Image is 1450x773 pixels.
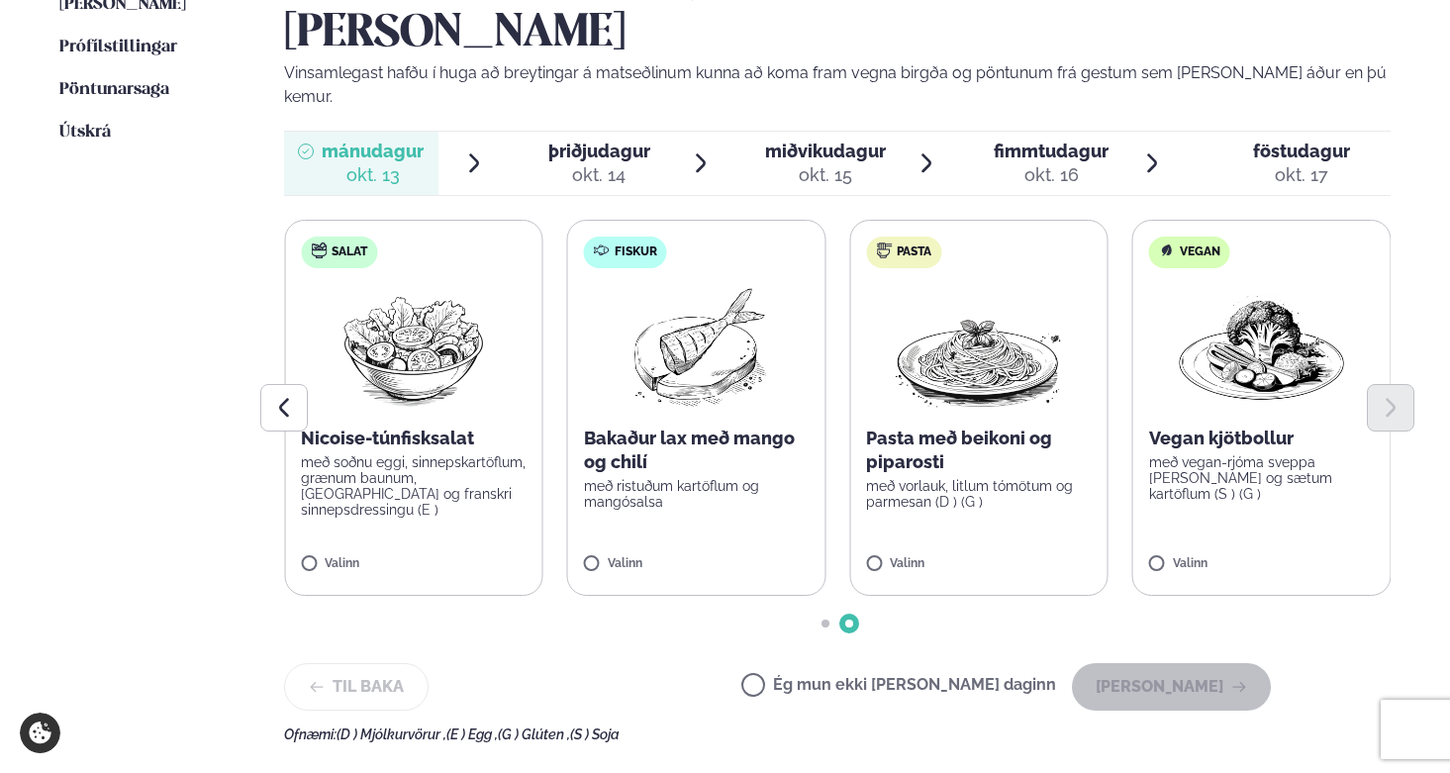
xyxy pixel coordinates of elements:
[548,141,650,161] span: þriðjudagur
[548,163,650,187] div: okt. 14
[994,163,1109,187] div: okt. 16
[822,620,829,628] span: Go to slide 1
[1367,384,1414,432] button: Next slide
[994,141,1109,161] span: fimmtudagur
[1149,427,1375,450] p: Vegan kjötbollur
[59,78,169,102] a: Pöntunarsaga
[311,242,327,258] img: salad.svg
[498,726,570,742] span: (G ) Glúten ,
[301,454,527,518] p: með soðnu eggi, sinnepskartöflum, grænum baunum, [GEOGRAPHIC_DATA] og franskri sinnepsdressingu (E )
[59,81,169,98] span: Pöntunarsaga
[332,244,367,260] span: Salat
[301,427,527,450] p: Nicoise-túnfisksalat
[59,124,111,141] span: Útskrá
[1253,141,1350,161] span: föstudagur
[765,163,886,187] div: okt. 15
[20,713,60,753] a: Cookie settings
[892,284,1066,411] img: Spagetti.png
[609,284,784,411] img: Fish.png
[59,39,177,55] span: Prófílstillingar
[1253,163,1350,187] div: okt. 17
[1072,663,1271,711] button: [PERSON_NAME]
[284,726,1391,742] div: Ofnæmi:
[584,478,810,510] p: með ristuðum kartöflum og mangósalsa
[1159,242,1175,258] img: Vegan.svg
[284,663,429,711] button: Til baka
[876,242,892,258] img: pasta.svg
[59,121,111,145] a: Útskrá
[59,36,177,59] a: Prófílstillingar
[326,284,501,411] img: Salad.png
[322,141,424,161] span: mánudagur
[337,726,446,742] span: (D ) Mjólkurvörur ,
[570,726,620,742] span: (S ) Soja
[845,620,853,628] span: Go to slide 2
[1149,454,1375,502] p: með vegan-rjóma sveppa [PERSON_NAME] og sætum kartöflum (S ) (G )
[1180,244,1220,260] span: Vegan
[897,244,931,260] span: Pasta
[260,384,308,432] button: Previous slide
[322,163,424,187] div: okt. 13
[765,141,886,161] span: miðvikudagur
[1174,284,1348,411] img: Vegan.png
[615,244,657,260] span: Fiskur
[284,61,1391,109] p: Vinsamlegast hafðu í huga að breytingar á matseðlinum kunna að koma fram vegna birgða og pöntunum...
[594,242,610,258] img: fish.svg
[866,478,1092,510] p: með vorlauk, litlum tómötum og parmesan (D ) (G )
[866,427,1092,474] p: Pasta með beikoni og piparosti
[446,726,498,742] span: (E ) Egg ,
[584,427,810,474] p: Bakaður lax með mango og chilí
